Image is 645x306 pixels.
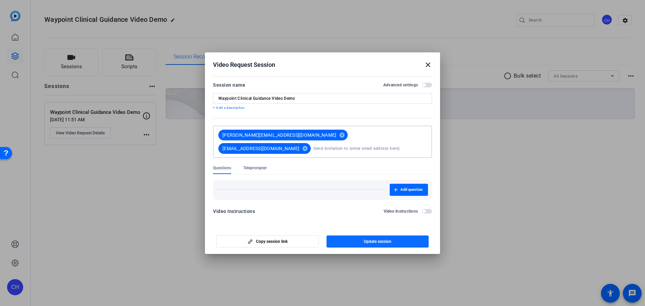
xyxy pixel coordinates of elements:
span: Teleprompter [243,165,267,171]
span: [EMAIL_ADDRESS][DOMAIN_NAME] [222,145,299,152]
h2: Advanced settings [383,82,418,88]
p: + Add a description [213,105,432,111]
button: Copy session link [216,235,319,248]
span: Add question [400,187,423,192]
input: Enter Session Name [218,96,427,101]
span: [PERSON_NAME][EMAIL_ADDRESS][DOMAIN_NAME] [222,132,336,138]
input: Send invitation to (enter email address here) [313,142,427,155]
span: Update session [364,239,391,244]
div: Session name [213,81,245,89]
mat-icon: cancel [336,132,348,138]
div: Video Instructions [213,207,255,215]
mat-icon: close [424,61,432,69]
mat-icon: cancel [299,145,311,151]
button: Update session [327,235,429,248]
div: Video Request Session [213,61,432,69]
button: Add question [390,184,428,196]
span: Questions [213,165,231,171]
h2: Video Instructions [384,209,418,214]
span: Copy session link [256,239,288,244]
